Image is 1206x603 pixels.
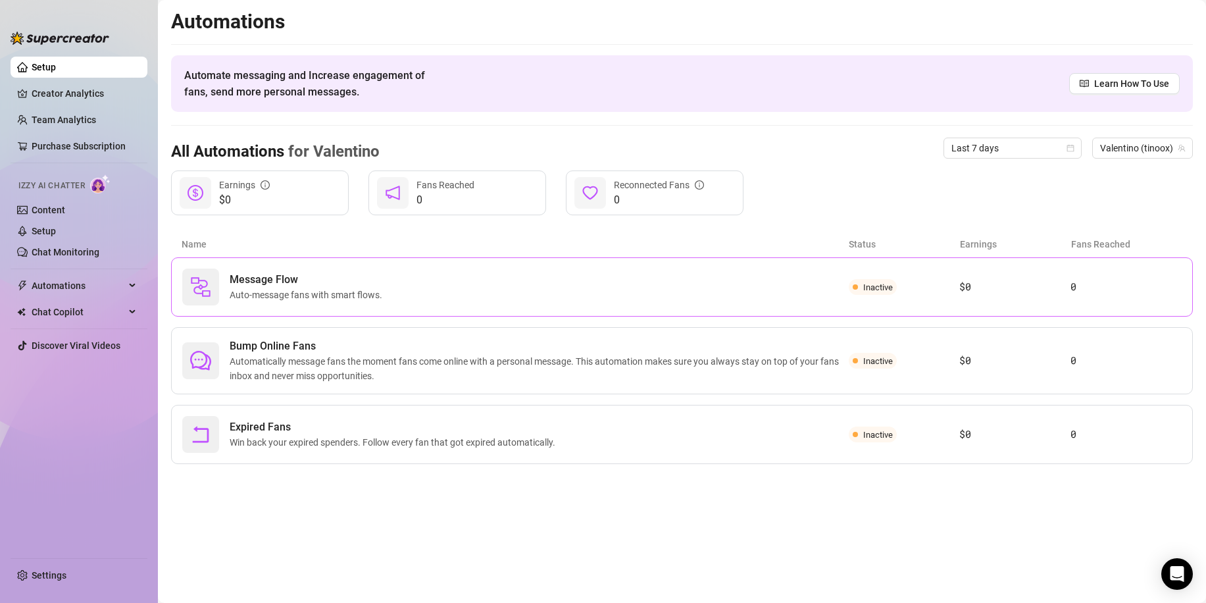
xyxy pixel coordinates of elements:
a: Creator Analytics [32,83,137,104]
span: Izzy AI Chatter [18,180,85,192]
a: Purchase Subscription [32,141,126,151]
span: Bump Online Fans [230,338,849,354]
span: Learn How To Use [1094,76,1169,91]
span: Auto-message fans with smart flows. [230,288,388,302]
a: Setup [32,226,56,236]
a: Chat Monitoring [32,247,99,257]
div: Open Intercom Messenger [1161,558,1193,590]
span: 0 [416,192,474,208]
span: thunderbolt [17,280,28,291]
article: 0 [1070,353,1182,369]
a: Setup [32,62,56,72]
span: Automations [32,275,125,296]
article: Name [182,237,849,251]
article: $0 [959,353,1070,369]
span: dollar [188,185,203,201]
span: calendar [1067,144,1074,152]
img: AI Chatter [90,174,111,194]
h3: All Automations [171,142,380,163]
article: 0 [1070,427,1182,442]
div: Reconnected Fans [614,178,704,192]
span: heart [582,185,598,201]
a: Discover Viral Videos [32,340,120,351]
span: Message Flow [230,272,388,288]
a: Learn How To Use [1069,73,1180,94]
span: Inactive [863,356,893,366]
span: Last 7 days [951,138,1074,158]
img: logo-BBDzfeDw.svg [11,32,109,45]
h2: Automations [171,9,1193,34]
span: rollback [190,424,211,445]
span: Valentino (tinoox) [1100,138,1185,158]
span: Chat Copilot [32,301,125,323]
article: 0 [1070,279,1182,295]
img: svg%3e [190,276,211,298]
img: Chat Copilot [17,307,26,317]
span: $0 [219,192,270,208]
div: Earnings [219,178,270,192]
span: info-circle [695,180,704,190]
article: Status [849,237,960,251]
span: Inactive [863,282,893,292]
span: comment [190,350,211,371]
span: Inactive [863,430,893,440]
span: notification [385,185,401,201]
a: Content [32,205,65,215]
span: 0 [614,192,704,208]
article: $0 [959,279,1070,295]
span: Fans Reached [416,180,474,190]
span: read [1080,79,1089,88]
span: Automate messaging and Increase engagement of fans, send more personal messages. [184,67,438,100]
article: Earnings [960,237,1071,251]
span: info-circle [261,180,270,190]
a: Team Analytics [32,115,96,125]
span: Expired Fans [230,419,561,435]
span: for Valentino [284,142,380,161]
a: Settings [32,570,66,581]
span: Win back your expired spenders. Follow every fan that got expired automatically. [230,435,561,450]
article: $0 [959,427,1070,442]
span: team [1178,144,1186,152]
span: Automatically message fans the moment fans come online with a personal message. This automation m... [230,354,849,383]
article: Fans Reached [1071,237,1182,251]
